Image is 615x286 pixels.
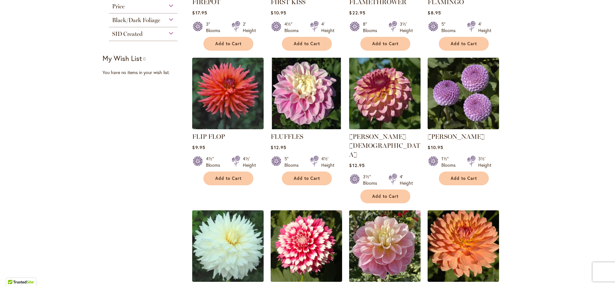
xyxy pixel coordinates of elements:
[349,133,420,158] a: [PERSON_NAME][DEMOGRAPHIC_DATA]
[282,37,332,51] button: Add to Cart
[349,162,365,168] span: $12.95
[271,277,342,283] a: FUZZY WUZZY
[428,10,441,16] span: $8.95
[428,124,499,130] a: FRANK HOLMES
[215,176,242,181] span: Add to Cart
[321,21,334,34] div: 4' Height
[400,173,413,186] div: 4' Height
[294,41,320,46] span: Add to Cart
[349,277,421,283] a: Gabbie's Wish
[203,37,253,51] button: Add to Cart
[360,37,410,51] button: Add to Cart
[206,156,224,168] div: 4½" Blooms
[192,210,264,282] img: Frozen
[271,124,342,130] a: FLUFFLES
[348,56,422,131] img: Foxy Lady
[203,172,253,185] button: Add to Cart
[349,124,421,130] a: Foxy Lady
[400,21,413,34] div: 3½' Height
[428,210,499,282] img: GABRIELLE MARIE
[439,172,489,185] button: Add to Cart
[271,58,342,129] img: FLUFFLES
[428,133,485,140] a: [PERSON_NAME]
[271,144,286,150] span: $12.95
[363,173,381,186] div: 3½" Blooms
[192,10,207,16] span: $17.95
[243,156,256,168] div: 4½' Height
[451,176,477,181] span: Add to Cart
[294,176,320,181] span: Add to Cart
[112,30,143,38] span: SID Created
[428,277,499,283] a: GABRIELLE MARIE
[5,263,23,281] iframe: Launch Accessibility Center
[102,69,188,76] div: You have no items in your wish list.
[321,156,334,168] div: 4½' Height
[478,21,491,34] div: 4' Height
[428,58,499,129] img: FRANK HOLMES
[112,17,160,24] span: Black/Dark Foliage
[428,144,443,150] span: $10.95
[360,189,410,203] button: Add to Cart
[282,172,332,185] button: Add to Cart
[372,41,398,46] span: Add to Cart
[112,3,125,10] span: Price
[284,21,302,34] div: 4½" Blooms
[206,21,224,34] div: 3" Blooms
[102,54,142,63] strong: My Wish List
[451,41,477,46] span: Add to Cart
[284,156,302,168] div: 5" Blooms
[192,144,205,150] span: $9.95
[372,194,398,199] span: Add to Cart
[478,156,491,168] div: 3½' Height
[349,210,421,282] img: Gabbie's Wish
[271,10,286,16] span: $10.95
[192,133,225,140] a: FLIP FLOP
[215,41,242,46] span: Add to Cart
[243,21,256,34] div: 2' Height
[441,21,459,34] div: 5" Blooms
[441,156,459,168] div: 1½" Blooms
[363,21,381,34] div: 8" Blooms
[192,277,264,283] a: Frozen
[192,124,264,130] a: FLIP FLOP
[192,58,264,129] img: FLIP FLOP
[271,210,342,282] img: FUZZY WUZZY
[439,37,489,51] button: Add to Cart
[271,133,303,140] a: FLUFFLES
[349,10,365,16] span: $22.95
